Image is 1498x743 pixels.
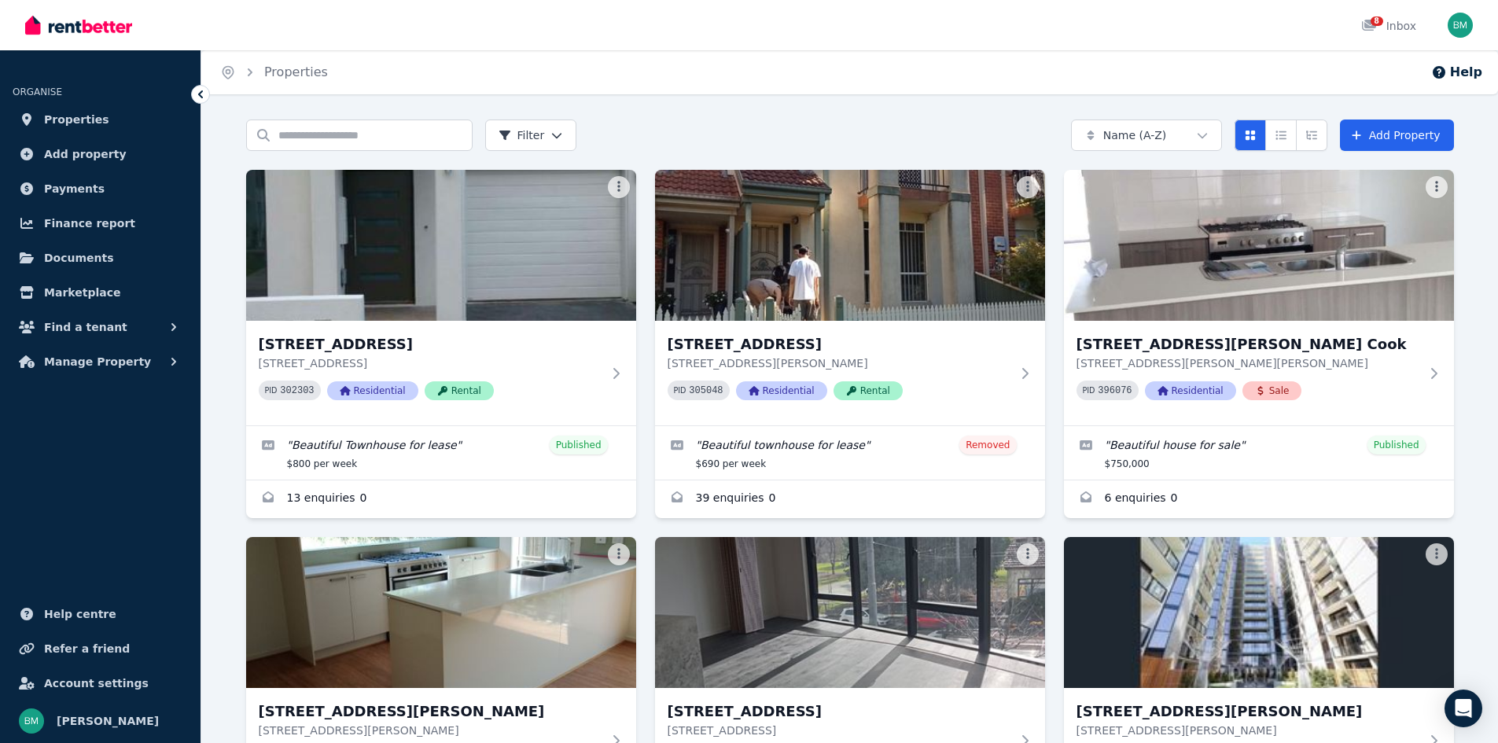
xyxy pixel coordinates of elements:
[44,110,109,129] span: Properties
[246,480,636,518] a: Enquiries for 7 Glossop Lane, Ivanhoe
[246,170,636,321] img: 7 Glossop Lane, Ivanhoe
[25,13,132,37] img: RentBetter
[1242,381,1302,400] span: Sale
[1340,120,1454,151] a: Add Property
[19,708,44,734] img: Brendan Meng
[44,352,151,371] span: Manage Property
[499,127,545,143] span: Filter
[655,170,1045,321] img: 15/73 Spring Street, Preston
[655,426,1045,480] a: Edit listing: Beautiful townhouse for lease
[280,385,314,396] code: 302303
[655,537,1045,688] img: 207/601 Saint Kilda Road, Melbourne
[1296,120,1327,151] button: Expanded list view
[1361,18,1416,34] div: Inbox
[485,120,577,151] button: Filter
[668,355,1010,371] p: [STREET_ADDRESS][PERSON_NAME]
[13,668,188,699] a: Account settings
[1077,355,1419,371] p: [STREET_ADDRESS][PERSON_NAME][PERSON_NAME]
[44,214,135,233] span: Finance report
[689,385,723,396] code: 305048
[608,543,630,565] button: More options
[246,537,636,688] img: 65 Waterways Blvd, Williams Landing
[1265,120,1297,151] button: Compact list view
[44,674,149,693] span: Account settings
[13,598,188,630] a: Help centre
[246,170,636,425] a: 7 Glossop Lane, Ivanhoe[STREET_ADDRESS][STREET_ADDRESS]PID 302303ResidentialRental
[1235,120,1327,151] div: View options
[259,723,602,738] p: [STREET_ADDRESS][PERSON_NAME]
[44,248,114,267] span: Documents
[1064,170,1454,425] a: 17 Hutchence Dr, Point Cook[STREET_ADDRESS][PERSON_NAME] Cook[STREET_ADDRESS][PERSON_NAME][PERSON...
[13,138,188,170] a: Add property
[1077,333,1419,355] h3: [STREET_ADDRESS][PERSON_NAME] Cook
[1448,13,1473,38] img: Brendan Meng
[246,426,636,480] a: Edit listing: Beautiful Townhouse for lease
[674,386,686,395] small: PID
[1077,701,1419,723] h3: [STREET_ADDRESS][PERSON_NAME]
[57,712,159,730] span: [PERSON_NAME]
[608,176,630,198] button: More options
[13,104,188,135] a: Properties
[13,86,62,97] span: ORGANISE
[44,179,105,198] span: Payments
[668,333,1010,355] h3: [STREET_ADDRESS]
[201,50,347,94] nav: Breadcrumb
[13,346,188,377] button: Manage Property
[1064,426,1454,480] a: Edit listing: Beautiful house for sale
[1445,690,1482,727] div: Open Intercom Messenger
[13,277,188,308] a: Marketplace
[13,173,188,204] a: Payments
[655,480,1045,518] a: Enquiries for 15/73 Spring Street, Preston
[1426,543,1448,565] button: More options
[13,311,188,343] button: Find a tenant
[259,333,602,355] h3: [STREET_ADDRESS]
[1064,537,1454,688] img: 308/10 Daly Street, South Yarra
[327,381,418,400] span: Residential
[44,639,130,658] span: Refer a friend
[1077,723,1419,738] p: [STREET_ADDRESS][PERSON_NAME]
[1017,543,1039,565] button: More options
[1426,176,1448,198] button: More options
[13,633,188,664] a: Refer a friend
[736,381,827,400] span: Residential
[1103,127,1167,143] span: Name (A-Z)
[655,170,1045,425] a: 15/73 Spring Street, Preston[STREET_ADDRESS][STREET_ADDRESS][PERSON_NAME]PID 305048ResidentialRental
[1235,120,1266,151] button: Card view
[44,318,127,337] span: Find a tenant
[259,701,602,723] h3: [STREET_ADDRESS][PERSON_NAME]
[1064,170,1454,321] img: 17 Hutchence Dr, Point Cook
[1371,17,1383,26] span: 8
[668,701,1010,723] h3: [STREET_ADDRESS]
[1098,385,1132,396] code: 396076
[265,386,278,395] small: PID
[259,355,602,371] p: [STREET_ADDRESS]
[668,723,1010,738] p: [STREET_ADDRESS]
[13,242,188,274] a: Documents
[1071,120,1222,151] button: Name (A-Z)
[44,605,116,623] span: Help centre
[44,145,127,164] span: Add property
[44,283,120,302] span: Marketplace
[1431,63,1482,82] button: Help
[1083,386,1095,395] small: PID
[264,64,328,79] a: Properties
[1064,480,1454,518] a: Enquiries for 17 Hutchence Dr, Point Cook
[834,381,903,400] span: Rental
[1017,176,1039,198] button: More options
[425,381,494,400] span: Rental
[1145,381,1236,400] span: Residential
[13,208,188,239] a: Finance report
